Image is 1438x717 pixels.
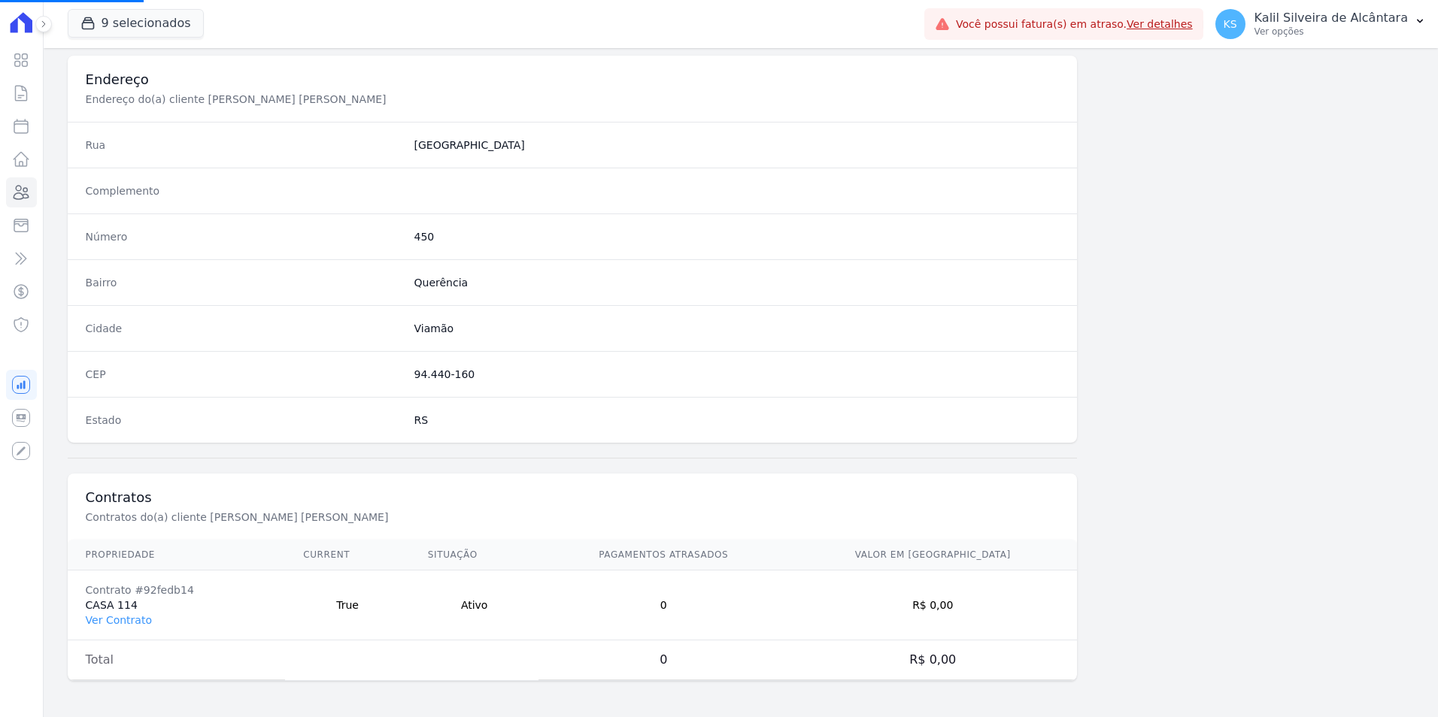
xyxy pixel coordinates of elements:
[86,367,402,382] dt: CEP
[538,640,788,680] td: 0
[1203,3,1438,45] button: KS Kalil Silveira de Alcântara Ver opções
[538,540,788,570] th: Pagamentos Atrasados
[86,229,402,244] dt: Número
[68,570,286,640] td: CASA 114
[410,540,539,570] th: Situação
[86,489,1060,507] h3: Contratos
[788,540,1077,570] th: Valor em [GEOGRAPHIC_DATA]
[86,183,402,198] dt: Complemento
[86,510,591,525] p: Contratos do(a) cliente [PERSON_NAME] [PERSON_NAME]
[86,92,591,107] p: Endereço do(a) cliente [PERSON_NAME] [PERSON_NAME]
[86,614,152,626] a: Ver Contrato
[788,570,1077,640] td: R$ 0,00
[414,229,1060,244] dd: 450
[86,321,402,336] dt: Cidade
[538,570,788,640] td: 0
[68,9,204,38] button: 9 selecionados
[414,413,1060,428] dd: RS
[285,570,410,640] td: True
[414,367,1060,382] dd: 94.440-160
[86,582,268,597] div: Contrato #92fedb14
[788,640,1077,680] td: R$ 0,00
[86,413,402,428] dt: Estado
[86,71,1060,89] h3: Endereço
[956,17,1193,32] span: Você possui fatura(s) em atraso.
[285,540,410,570] th: Current
[1254,26,1408,38] p: Ver opções
[410,570,539,640] td: Ativo
[414,275,1060,290] dd: Querência
[1127,18,1193,30] a: Ver detalhes
[414,321,1060,336] dd: Viamão
[86,275,402,290] dt: Bairro
[1224,19,1237,29] span: KS
[414,138,1060,153] dd: [GEOGRAPHIC_DATA]
[86,138,402,153] dt: Rua
[68,540,286,570] th: Propriedade
[68,640,286,680] td: Total
[1254,11,1408,26] p: Kalil Silveira de Alcântara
